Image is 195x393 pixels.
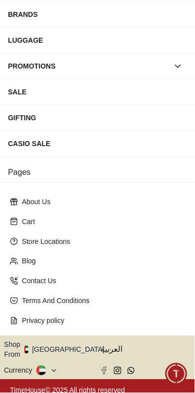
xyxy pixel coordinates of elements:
p: Cart [22,217,181,227]
div: CASIO SALE [8,135,187,153]
a: Instagram [114,367,121,375]
div: BRANDS [8,5,187,23]
p: Store Locations [22,236,181,246]
span: العربية [100,344,191,356]
p: Terms And Conditions [22,296,181,306]
button: Shop From[GEOGRAPHIC_DATA] [4,340,112,360]
button: العربية [100,340,191,360]
p: About Us [22,197,181,207]
div: Chat Widget [166,364,188,386]
div: GIFTING [8,109,187,127]
p: Blog [22,256,181,266]
div: SALE [8,83,187,101]
a: Facebook [100,367,108,375]
p: Contact Us [22,276,181,286]
div: LUGGAGE [8,31,187,49]
a: Whatsapp [127,367,135,375]
div: PROMOTIONS [8,57,169,75]
div: Currency [4,366,36,376]
img: United Arab Emirates [24,346,28,354]
p: Privacy policy [22,316,181,326]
